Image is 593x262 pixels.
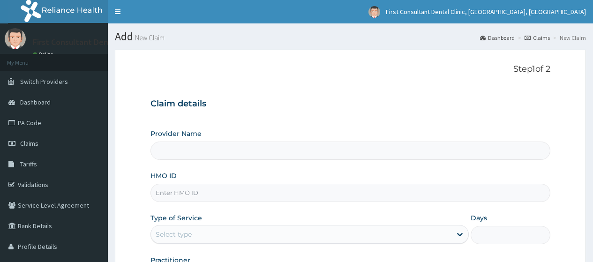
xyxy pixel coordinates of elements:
[150,129,202,138] label: Provider Name
[551,34,586,42] li: New Claim
[33,51,55,58] a: Online
[150,64,550,75] p: Step 1 of 2
[480,34,515,42] a: Dashboard
[133,34,165,41] small: New Claim
[5,28,26,49] img: User Image
[471,213,487,223] label: Days
[386,7,586,16] span: First Consultant Dental Clinic, [GEOGRAPHIC_DATA], [GEOGRAPHIC_DATA]
[368,6,380,18] img: User Image
[115,30,586,43] h1: Add
[525,34,550,42] a: Claims
[150,99,550,109] h3: Claim details
[156,230,192,239] div: Select type
[150,213,202,223] label: Type of Service
[20,160,37,168] span: Tariffs
[33,38,303,46] p: First Consultant Dental Clinic, [GEOGRAPHIC_DATA], [GEOGRAPHIC_DATA]
[150,171,177,180] label: HMO ID
[20,98,51,106] span: Dashboard
[150,184,550,202] input: Enter HMO ID
[20,139,38,148] span: Claims
[20,77,68,86] span: Switch Providers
